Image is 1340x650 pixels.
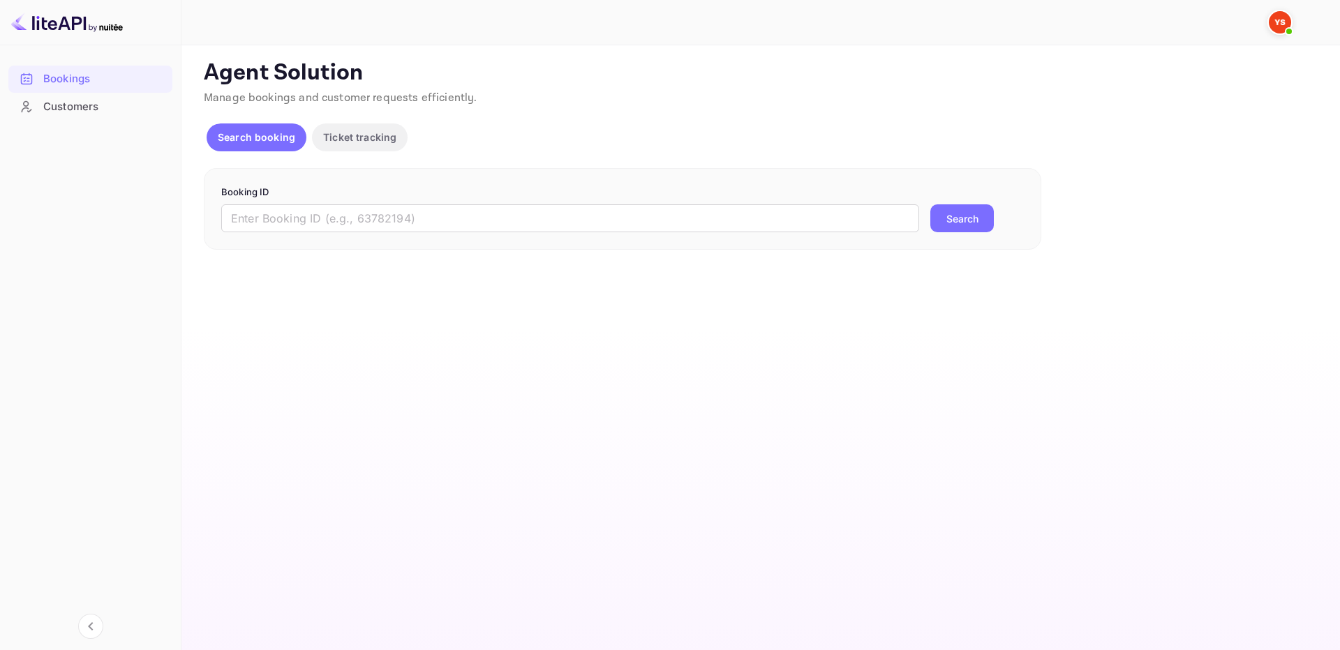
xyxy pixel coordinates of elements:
div: Bookings [8,66,172,93]
span: Manage bookings and customer requests efficiently. [204,91,477,105]
div: Bookings [43,71,165,87]
p: Booking ID [221,186,1024,199]
div: Customers [8,93,172,121]
a: Bookings [8,66,172,91]
p: Agent Solution [204,59,1315,87]
button: Collapse navigation [78,614,103,639]
p: Ticket tracking [323,130,396,144]
img: LiteAPI logo [11,11,123,33]
div: Customers [43,99,165,115]
button: Search [930,204,994,232]
input: Enter Booking ID (e.g., 63782194) [221,204,919,232]
a: Customers [8,93,172,119]
img: Yandex Support [1269,11,1291,33]
p: Search booking [218,130,295,144]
